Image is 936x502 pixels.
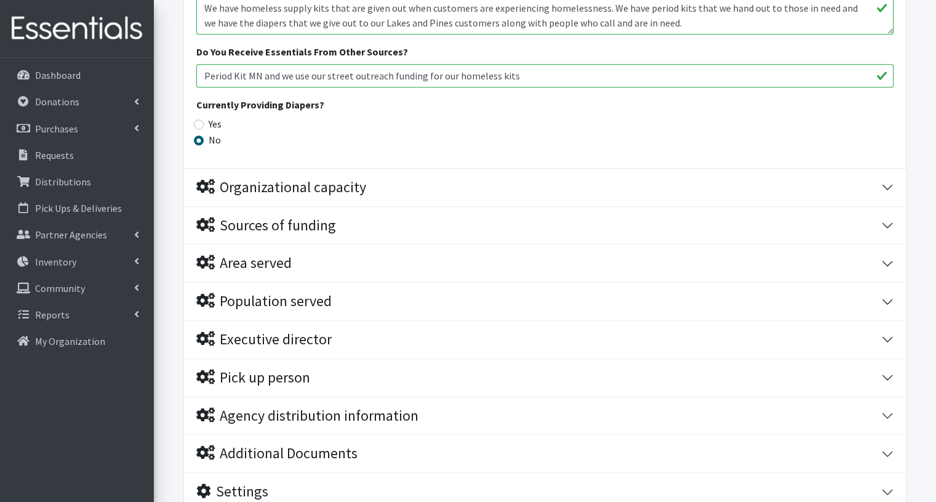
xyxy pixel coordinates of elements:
button: Sources of funding [184,207,906,245]
button: Executive director [184,321,906,358]
p: Purchases [35,123,78,135]
div: Executive director [196,331,332,349]
div: Additional Documents [196,445,358,463]
a: Inventory [5,249,149,274]
label: Yes [209,116,222,131]
div: Settings [196,483,268,501]
button: Organizational capacity [184,169,906,206]
legend: Currently Providing Diapers? [196,97,894,116]
p: Reports [35,309,70,321]
p: Donations [35,95,79,108]
p: My Organization [35,335,105,347]
div: Sources of funding [196,217,336,235]
label: No [209,132,221,147]
a: Requests [5,143,149,168]
a: Distributions [5,169,149,194]
div: Pick up person [196,369,310,387]
img: HumanEssentials [5,8,149,49]
button: Pick up person [184,359,906,397]
div: Area served [196,254,292,272]
a: Donations [5,89,149,114]
p: Inventory [35,256,76,268]
button: Agency distribution information [184,397,906,435]
label: Do You Receive Essentials From Other Sources? [196,44,408,59]
a: Reports [5,302,149,327]
p: Distributions [35,176,91,188]
p: Pick Ups & Deliveries [35,202,122,214]
div: Agency distribution information [196,407,418,425]
p: Community [35,282,85,294]
p: Partner Agencies [35,229,107,241]
a: Dashboard [5,63,149,87]
div: Population served [196,293,332,310]
button: Population served [184,283,906,320]
a: Community [5,276,149,301]
a: Purchases [5,116,149,141]
a: My Organization [5,329,149,354]
div: Organizational capacity [196,179,366,196]
a: Partner Agencies [5,222,149,247]
button: Additional Documents [184,435,906,472]
a: Pick Ups & Deliveries [5,196,149,221]
button: Area served [184,245,906,282]
p: Requests [35,149,74,161]
p: Dashboard [35,69,81,81]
